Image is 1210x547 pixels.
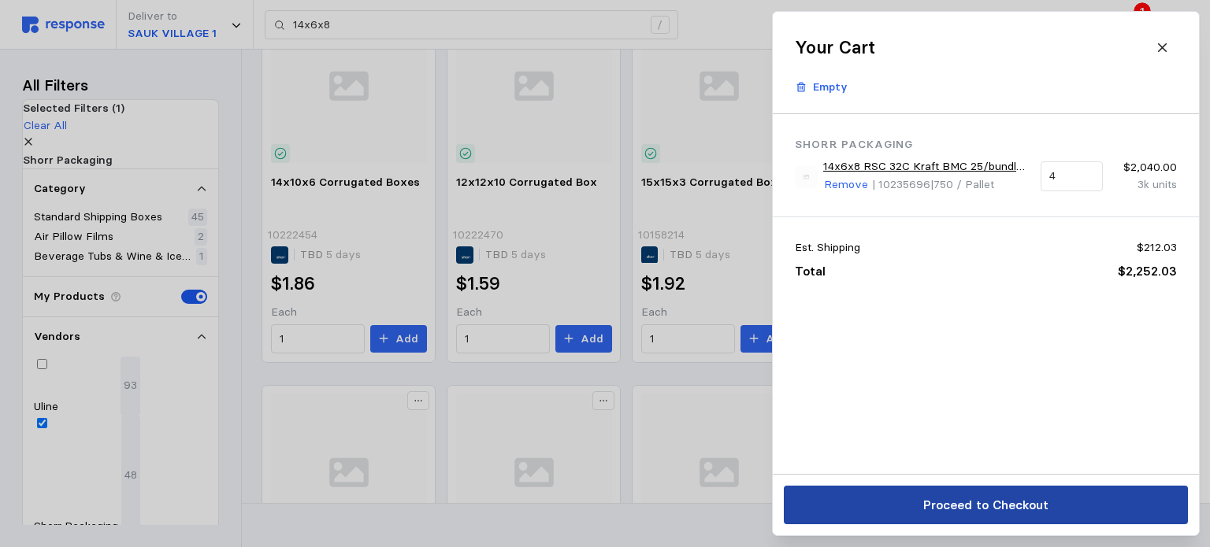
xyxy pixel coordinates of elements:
[922,495,1048,515] p: Proceed to Checkout
[1114,176,1176,194] p: 3k units
[795,136,1177,153] p: Shorr Packaging
[795,261,826,281] p: Total
[930,177,993,191] span: | 750 / Pallet
[1049,162,1093,190] input: Qty
[795,165,818,188] img: svg%3e
[823,158,1030,176] a: 14x6x8 RSC 32C Kraft BMC 25/bundle 750/pallet
[795,35,875,60] h2: Your Cart
[871,177,930,191] span: | 10235696
[813,79,848,96] p: Empty
[1117,261,1176,281] p: $2,252.03
[784,486,1188,524] button: Proceed to Checkout
[823,176,869,194] button: Remove
[786,72,856,102] button: Empty
[1136,239,1176,257] p: $212.03
[824,176,868,194] p: Remove
[795,239,860,257] p: Est. Shipping
[1114,159,1176,176] p: $2,040.00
